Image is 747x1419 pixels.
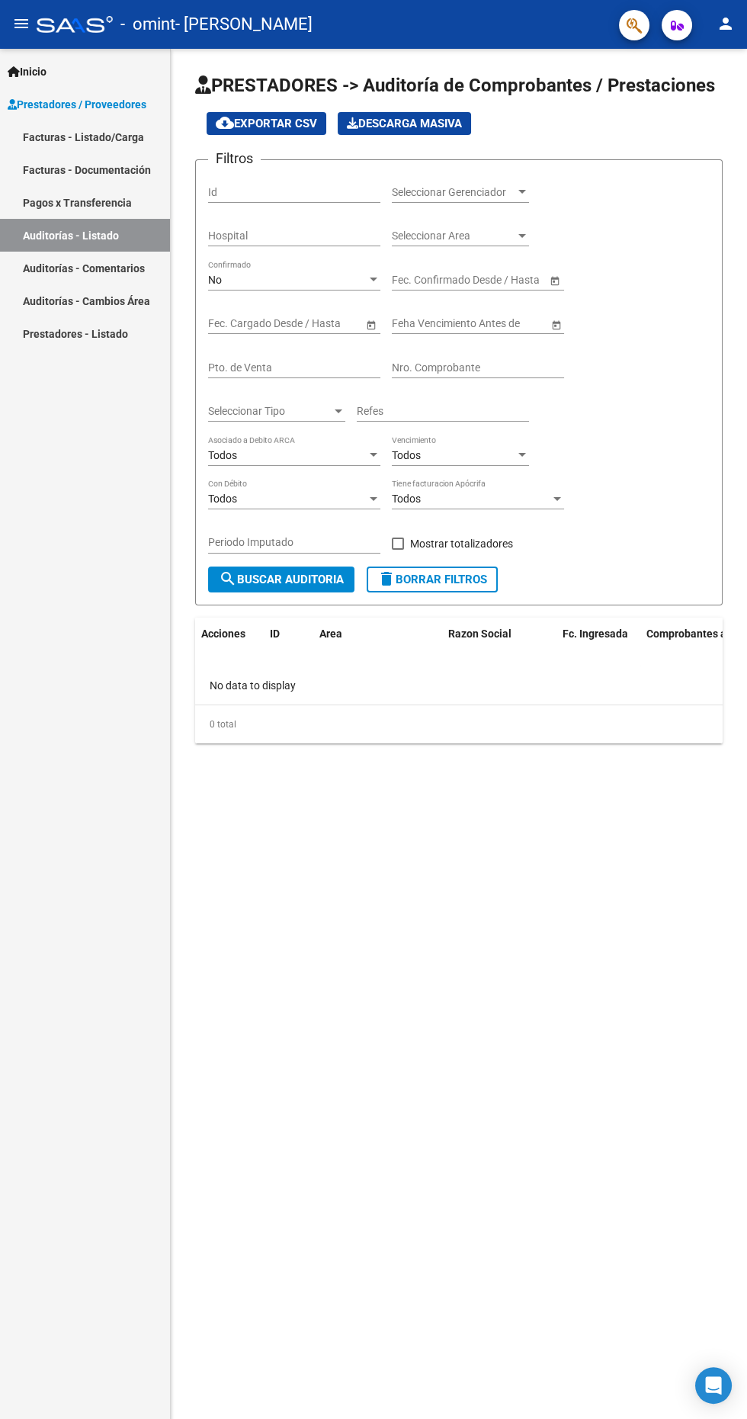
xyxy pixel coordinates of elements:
span: No [208,274,222,286]
span: Area [319,628,342,640]
mat-icon: delete [377,570,396,588]
span: - [PERSON_NAME] [175,8,313,41]
input: Fecha inicio [392,274,447,287]
div: No data to display [195,666,722,705]
mat-icon: person [717,14,735,33]
button: Buscar Auditoria [208,567,354,592]
datatable-header-cell: Acciones [195,618,264,685]
input: Fecha fin [277,317,351,330]
button: Borrar Filtros [367,567,498,592]
span: Seleccionar Tipo [208,405,332,418]
mat-icon: menu [12,14,30,33]
button: Open calendar [548,316,564,332]
span: - omint [120,8,175,41]
span: Inicio [8,63,46,80]
button: Descarga Masiva [338,112,471,135]
span: Todos [392,493,421,505]
span: Seleccionar Area [392,230,515,242]
button: Open calendar [547,272,563,288]
input: Fecha fin [460,274,535,287]
h3: Filtros [208,148,261,169]
mat-icon: search [219,570,237,588]
datatable-header-cell: ID [264,618,313,685]
span: Seleccionar Gerenciador [392,186,515,199]
button: Exportar CSV [207,112,326,135]
div: Open Intercom Messenger [695,1367,732,1404]
datatable-header-cell: Area [313,618,420,685]
span: Todos [208,449,237,461]
span: Borrar Filtros [377,573,487,586]
mat-icon: cloud_download [216,114,234,132]
span: PRESTADORES -> Auditoría de Comprobantes / Prestaciones [195,75,715,96]
datatable-header-cell: Razon Social [442,618,556,685]
input: Fecha inicio [208,317,264,330]
button: Open calendar [363,316,379,332]
span: Mostrar totalizadores [410,535,513,553]
span: Todos [208,493,237,505]
datatable-header-cell: Fc. Ingresada [556,618,640,685]
span: Descarga Masiva [347,117,462,130]
span: Acciones [201,628,245,640]
span: Todos [392,449,421,461]
span: ID [270,628,280,640]
span: Buscar Auditoria [219,573,344,586]
span: Fc. Ingresada [563,628,628,640]
app-download-masive: Descarga masiva de comprobantes (adjuntos) [338,112,471,135]
span: Prestadores / Proveedores [8,96,146,113]
div: 0 total [195,705,723,743]
span: Razon Social [448,628,511,640]
span: Exportar CSV [216,117,317,130]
